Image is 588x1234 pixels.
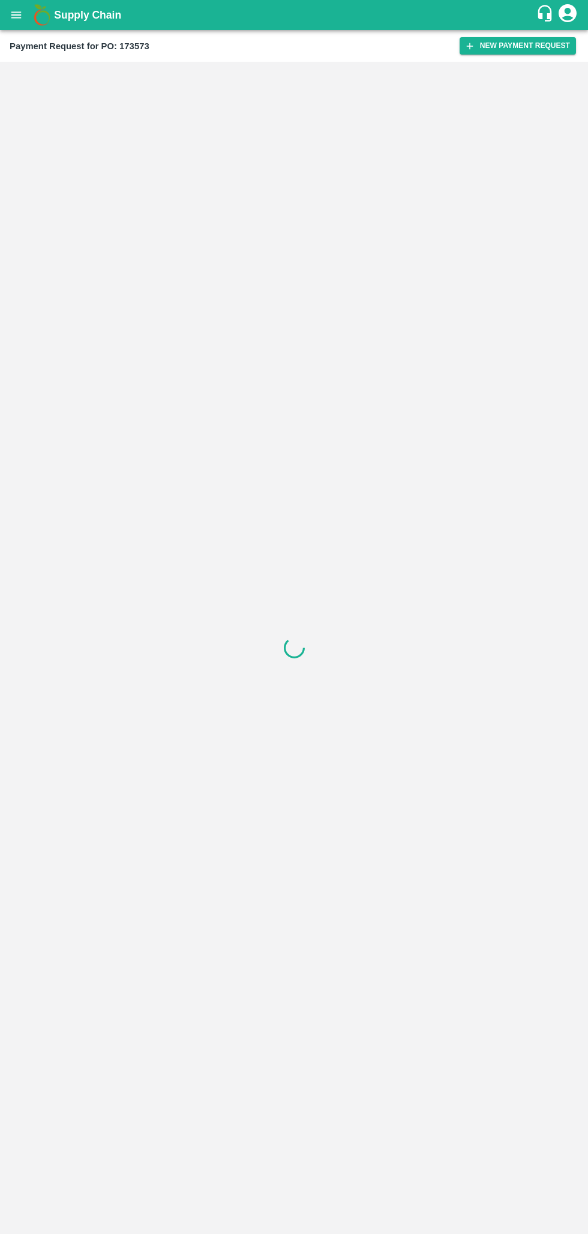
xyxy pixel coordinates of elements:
[536,4,557,26] div: customer-support
[30,3,54,27] img: logo
[10,41,149,51] b: Payment Request for PO: 173573
[54,7,536,23] a: Supply Chain
[2,1,30,29] button: open drawer
[557,2,578,28] div: account of current user
[460,37,576,55] button: New Payment Request
[54,9,121,21] b: Supply Chain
